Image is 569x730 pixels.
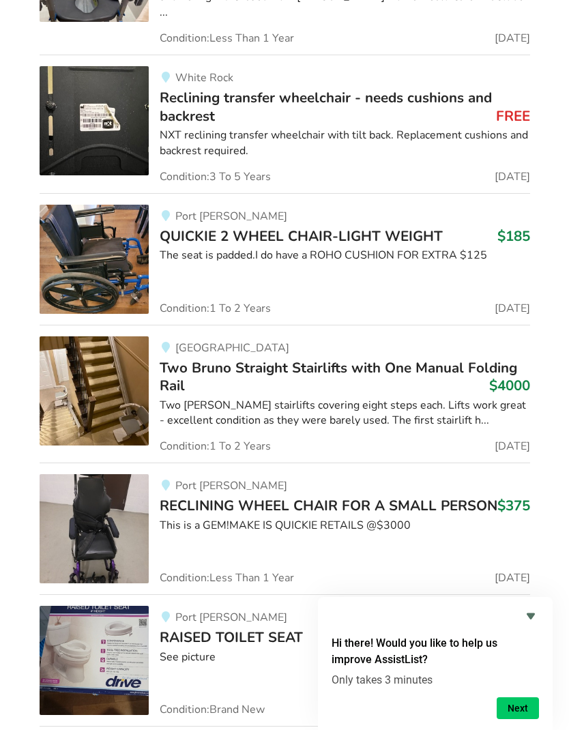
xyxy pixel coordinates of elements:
span: Condition: Brand New [160,704,265,715]
a: mobility-reclining transfer wheelchair - needs cushions and backrestWhite RockReclining transfer ... [40,55,530,193]
span: Condition: 3 To 5 Years [160,171,271,182]
span: [DATE] [495,171,530,182]
img: mobility-reclining transfer wheelchair - needs cushions and backrest [40,66,149,175]
div: NXT reclining transfer wheelchair with tilt back. Replacement cushions and backrest required. [160,128,530,159]
span: Condition: 1 To 2 Years [160,441,271,452]
div: Hi there! Would you like to help us improve AssistList? [332,608,539,719]
span: Condition: 1 To 2 Years [160,303,271,314]
span: RECLINING WHEEL CHAIR FOR A SMALL PERSON [160,496,497,515]
a: mobility-reclining wheel chair for a small personPort [PERSON_NAME]RECLINING WHEEL CHAIR FOR A SM... [40,463,530,594]
div: This is a GEM!MAKE IS QUICKIE RETAILS @$3000 [160,518,530,534]
span: Condition: Less Than 1 Year [160,572,294,583]
a: bathroom safety-raised toilet seatPort [PERSON_NAME]RAISED TOILET SEAT$30See pictureCondition:Bra... [40,594,530,726]
span: Two Bruno Straight Stairlifts with One Manual Folding Rail [160,358,517,395]
img: mobility-reclining wheel chair for a small person [40,474,149,583]
button: Hide survey [523,608,539,624]
img: mobility-two bruno straight stairlifts with one manual folding rail [40,336,149,446]
h3: $4000 [489,377,530,394]
span: Port [PERSON_NAME] [175,209,287,224]
span: RAISED TOILET SEAT [160,628,303,647]
span: Port [PERSON_NAME] [175,478,287,493]
div: The seat is padded.I do have a ROHO CUSHION FOR EXTRA $125 [160,248,530,263]
img: mobility-quickie 2 wheel chair-light weight [40,205,149,314]
p: Only takes 3 minutes [332,673,539,686]
h2: Hi there! Would you like to help us improve AssistList? [332,635,539,668]
div: Two [PERSON_NAME] stairlifts covering eight steps each. Lifts work great - excellent condition as... [160,398,530,429]
span: [DATE] [495,441,530,452]
a: mobility-quickie 2 wheel chair-light weightPort [PERSON_NAME]QUICKIE 2 WHEEL CHAIR-LIGHT WEIGHT$1... [40,193,530,325]
span: QUICKIE 2 WHEEL CHAIR-LIGHT WEIGHT [160,227,443,246]
h3: $185 [497,227,530,245]
span: Condition: Less Than 1 Year [160,33,294,44]
span: [DATE] [495,572,530,583]
span: Reclining transfer wheelchair - needs cushions and backrest [160,88,492,125]
span: Port [PERSON_NAME] [175,610,287,625]
div: See picture [160,649,530,665]
h3: $375 [497,497,530,514]
span: [GEOGRAPHIC_DATA] [175,340,289,355]
span: [DATE] [495,33,530,44]
button: Next question [497,697,539,719]
a: mobility-two bruno straight stairlifts with one manual folding rail[GEOGRAPHIC_DATA]Two Bruno Str... [40,325,530,463]
h3: FREE [496,107,530,125]
span: [DATE] [495,303,530,314]
img: bathroom safety-raised toilet seat [40,606,149,715]
span: White Rock [175,70,233,85]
